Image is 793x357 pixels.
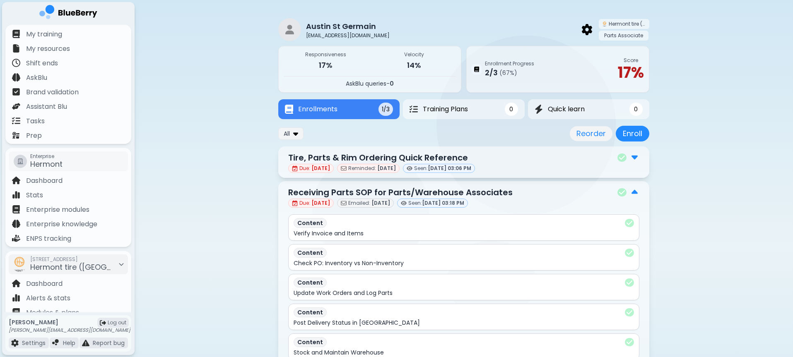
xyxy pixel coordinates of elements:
[294,248,327,258] p: Content
[285,105,293,114] img: Enrollments
[39,5,97,22] img: company logo
[474,67,479,72] img: Enrollment Progress
[30,159,63,169] span: Hermont
[294,259,404,267] p: Check PO: Inventory vs Non-Inventory
[26,190,43,200] p: Stats
[93,339,125,347] p: Report bug
[509,105,513,113] span: 0
[294,230,364,237] p: Verify Invoice and Items
[548,104,585,114] span: Quick learn
[12,205,20,213] img: file icon
[372,51,456,58] p: Velocity
[30,262,165,272] span: Hermont tire ([GEOGRAPHIC_DATA])
[294,278,327,288] p: Content
[414,165,471,172] span: Seen:
[632,187,638,198] img: file icon
[294,307,327,317] p: Content
[26,279,63,289] p: Dashboard
[627,249,632,256] img: check
[26,219,97,229] p: Enterprise knowledge
[619,154,625,161] img: check
[284,130,290,137] span: All
[52,339,60,347] img: file icon
[288,151,468,164] p: Tire, Parts & Rim Ordering Quick Reference
[619,189,625,196] img: check
[371,199,390,206] span: [DATE]
[618,64,644,82] p: 17 %
[341,200,347,206] img: email
[26,73,47,83] p: AskBlu
[485,67,498,79] p: 2 / 3
[12,44,20,53] img: file icon
[12,131,20,139] img: file icon
[12,59,20,67] img: file icon
[108,319,126,326] span: Log out
[26,102,67,112] p: Assistant Blu
[100,320,106,326] img: logout
[410,105,418,113] img: Training Plans
[616,126,649,141] button: Enroll
[26,205,89,215] p: Enterprise modules
[627,279,632,286] img: check
[26,308,79,318] p: Modules & plans
[372,60,456,71] p: 14%
[499,69,517,77] span: ( 67 %)
[30,153,63,160] span: Enterprise
[627,220,632,226] img: check
[26,29,62,39] p: My training
[348,199,370,206] span: Emailed:
[284,80,456,87] p: -
[278,18,301,41] img: restaurant
[12,117,20,125] img: file icon
[570,126,612,141] button: Reorder
[9,327,130,333] p: [PERSON_NAME][EMAIL_ADDRESS][DOMAIN_NAME]
[294,349,384,356] p: Stock and Maintain Warehouse
[294,319,420,326] p: Post Delivery Status in [GEOGRAPHIC_DATA]
[278,99,400,119] button: EnrollmentsEnrollments1/3
[294,218,327,228] p: Content
[599,31,648,41] div: Parts Associate
[423,104,468,114] span: Training Plans
[12,308,20,316] img: file icon
[627,339,632,345] img: check
[294,337,327,347] p: Content
[298,104,337,114] span: Enrollments
[26,293,70,303] p: Alerts & stats
[26,58,58,68] p: Shift ends
[9,319,130,326] p: [PERSON_NAME]
[582,24,592,35] img: back arrow
[348,165,376,172] span: Reminded:
[12,257,27,272] img: company thumbnail
[12,234,20,242] img: file icon
[632,151,638,162] img: file icon
[311,199,330,206] span: [DATE]
[422,199,464,206] span: [DATE] 03:18 PM
[11,339,19,347] img: file icon
[26,44,70,54] p: My resources
[26,116,45,126] p: Tasks
[30,256,113,263] span: [STREET_ADDRESS]
[618,57,644,64] p: Score
[377,165,396,172] span: [DATE]
[341,165,347,171] img: email
[12,176,20,184] img: file icon
[12,220,20,228] img: file icon
[26,176,63,186] p: Dashboard
[306,21,383,32] p: Austin St Germain
[294,289,393,297] p: Update Work Orders and Log Parts
[602,22,607,26] img: company thumbnail
[306,32,390,39] p: [EMAIL_ADDRESS][DOMAIN_NAME]
[288,186,513,199] p: Receiving Parts SOP for Parts/Warehouse Associates
[299,199,310,206] span: Due:
[408,200,464,206] span: Seen:
[12,73,20,81] img: file icon
[284,60,367,71] p: 17%
[12,88,20,96] img: file icon
[26,87,79,97] p: Brand validation
[627,309,632,316] img: check
[609,21,646,27] span: Hermont tire ([GEOGRAPHIC_DATA])
[82,339,89,347] img: file icon
[284,51,367,58] p: Responsiveness
[346,79,386,88] span: AskBlu queries
[382,105,390,113] span: 1/3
